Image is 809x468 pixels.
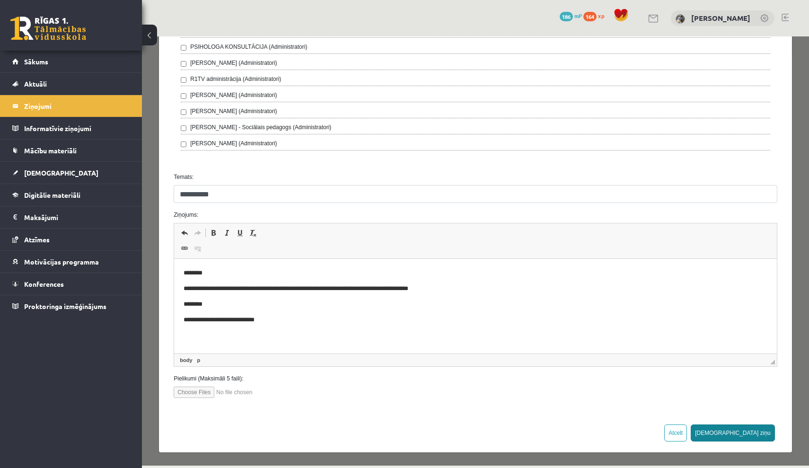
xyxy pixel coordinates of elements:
legend: Maksājumi [24,206,130,228]
a: Atzīmes [12,229,130,250]
label: Temats: [25,136,642,145]
span: mP [574,12,582,19]
span: xp [598,12,604,19]
iframe: Editor, wiswyg-editor-47024895042960-1757319864-436 [32,222,635,317]
span: [DEMOGRAPHIC_DATA] [24,168,98,177]
span: Sākums [24,57,48,66]
legend: Informatīvie ziņojumi [24,117,130,139]
a: Underline (⌘+U) [91,190,105,203]
span: Konferences [24,280,64,288]
a: [DEMOGRAPHIC_DATA] [12,162,130,184]
a: body element [36,319,52,328]
a: Maksājumi [12,206,130,228]
a: 164 xp [583,12,609,19]
label: Pielikumi (Maksimāli 5 faili): [25,338,642,346]
a: Undo (⌘+Z) [36,190,49,203]
span: Atzīmes [24,235,50,244]
label: [PERSON_NAME] (Administratori) [48,103,135,111]
span: Aktuāli [24,79,47,88]
a: Mācību materiāli [12,140,130,161]
a: Ziņojumi [12,95,130,117]
label: R1TV administrācija (Administratori) [48,38,139,47]
a: Italic (⌘+I) [78,190,91,203]
span: 164 [583,12,597,21]
label: [PERSON_NAME] (Administratori) [48,22,135,31]
label: [PERSON_NAME] (Administratori) [48,54,135,63]
a: Unlink [49,206,62,218]
label: PSIHOLOGA KONSULTĀCIJA (Administratori) [48,6,165,15]
a: Rīgas 1. Tālmācības vidusskola [10,17,86,40]
a: Motivācijas programma [12,251,130,273]
button: [DEMOGRAPHIC_DATA] ziņu [549,388,633,405]
span: Proktoringa izmēģinājums [24,302,106,310]
span: Motivācijas programma [24,257,99,266]
a: Sākums [12,51,130,72]
a: Informatīvie ziņojumi [12,117,130,139]
span: 186 [560,12,573,21]
a: 186 mP [560,12,582,19]
a: Aktuāli [12,73,130,95]
a: Digitālie materiāli [12,184,130,206]
img: Elīza Zariņa [676,14,685,24]
label: [PERSON_NAME] (Administratori) [48,71,135,79]
a: [PERSON_NAME] [691,13,750,23]
span: Mācību materiāli [24,146,77,155]
a: Bold (⌘+B) [65,190,78,203]
span: Resize [628,323,633,328]
span: Digitālie materiāli [24,191,80,199]
label: [PERSON_NAME] - Sociālais pedagogs (Administratori) [48,87,189,95]
a: Redo (⌘+Y) [49,190,62,203]
a: Proktoringa izmēģinājums [12,295,130,317]
label: Ziņojums: [25,174,642,183]
button: Atcelt [522,388,545,405]
a: Link (⌘+K) [36,206,49,218]
a: p element [53,319,61,328]
legend: Ziņojumi [24,95,130,117]
a: Konferences [12,273,130,295]
a: Remove Format [105,190,118,203]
